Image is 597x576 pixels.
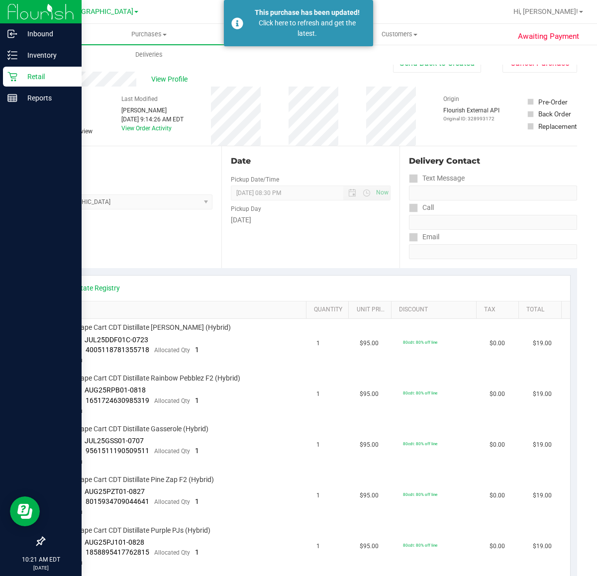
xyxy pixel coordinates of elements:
[60,283,120,293] a: View State Registry
[409,171,465,186] label: Text Message
[7,93,17,103] inline-svg: Reports
[316,440,320,450] span: 1
[195,346,199,354] span: 1
[17,49,77,61] p: Inventory
[154,397,190,404] span: Allocated Qty
[357,306,388,314] a: Unit Price
[17,92,77,104] p: Reports
[195,447,199,455] span: 1
[249,7,366,18] div: This purchase has been updated!
[538,97,568,107] div: Pre-Order
[17,71,77,83] p: Retail
[490,491,505,500] span: $0.00
[403,492,437,497] span: 80cdt: 80% off line
[121,106,184,115] div: [PERSON_NAME]
[122,50,176,59] span: Deliveries
[538,109,571,119] div: Back Order
[360,491,379,500] span: $95.00
[65,7,133,16] span: [GEOGRAPHIC_DATA]
[360,339,379,348] span: $95.00
[316,491,320,500] span: 1
[533,339,552,348] span: $19.00
[85,538,144,546] span: AUG25PJ101-0828
[57,323,231,332] span: FT 1g Vape Cart CDT Distillate [PERSON_NAME] (Hybrid)
[24,24,274,45] a: Purchases
[274,24,524,45] a: Customers
[533,491,552,500] span: $19.00
[195,497,199,505] span: 1
[533,542,552,551] span: $19.00
[403,441,437,446] span: 80cdt: 80% off line
[231,155,390,167] div: Date
[17,28,77,40] p: Inbound
[85,487,145,495] span: AUG25PZT01-0827
[151,74,191,85] span: View Profile
[533,440,552,450] span: $19.00
[195,548,199,556] span: 1
[484,306,515,314] a: Tax
[409,186,577,200] input: Format: (999) 999-9999
[360,542,379,551] span: $95.00
[154,347,190,354] span: Allocated Qty
[86,396,149,404] span: 1651724630985319
[513,7,578,15] span: Hi, [PERSON_NAME]!
[409,155,577,167] div: Delivery Contact
[85,437,144,445] span: JUL25GSS01-0707
[409,200,434,215] label: Call
[490,440,505,450] span: $0.00
[85,386,146,394] span: AUG25RPB01-0818
[443,95,459,103] label: Origin
[409,215,577,230] input: Format: (999) 999-9999
[24,30,274,39] span: Purchases
[443,115,499,122] p: Original ID: 328993172
[490,389,505,399] span: $0.00
[314,306,345,314] a: Quantity
[24,44,274,65] a: Deliveries
[121,95,158,103] label: Last Modified
[10,496,40,526] iframe: Resource center
[360,440,379,450] span: $95.00
[121,125,172,132] a: View Order Activity
[86,447,149,455] span: 9561511190509511
[249,18,366,39] div: Click here to refresh and get the latest.
[154,448,190,455] span: Allocated Qty
[518,31,579,42] span: Awaiting Payment
[443,106,499,122] div: Flourish External API
[86,497,149,505] span: 8015934709044641
[86,346,149,354] span: 4005118781355718
[403,543,437,548] span: 80cdt: 80% off line
[231,215,390,225] div: [DATE]
[538,121,577,131] div: Replacement
[195,396,199,404] span: 1
[316,389,320,399] span: 1
[490,339,505,348] span: $0.00
[4,564,77,572] p: [DATE]
[154,549,190,556] span: Allocated Qty
[4,555,77,564] p: 10:21 AM EDT
[316,339,320,348] span: 1
[59,306,302,314] a: SKU
[409,230,439,244] label: Email
[403,340,437,345] span: 80cdt: 80% off line
[526,306,557,314] a: Total
[360,389,379,399] span: $95.00
[403,390,437,395] span: 80cdt: 80% off line
[121,115,184,124] div: [DATE] 9:14:26 AM EDT
[231,204,261,213] label: Pickup Day
[275,30,524,39] span: Customers
[316,542,320,551] span: 1
[57,424,208,434] span: FT 1g Vape Cart CDT Distillate Gasserole (Hybrid)
[57,374,240,383] span: FT 1g Vape Cart CDT Distillate Rainbow Pebblez F2 (Hybrid)
[399,306,472,314] a: Discount
[490,542,505,551] span: $0.00
[533,389,552,399] span: $19.00
[44,155,212,167] div: Location
[154,498,190,505] span: Allocated Qty
[7,72,17,82] inline-svg: Retail
[57,526,210,535] span: FT 1g Vape Cart CDT Distillate Purple PJs (Hybrid)
[57,475,214,484] span: FT 1g Vape Cart CDT Distillate Pine Zap F2 (Hybrid)
[231,175,279,184] label: Pickup Date/Time
[7,29,17,39] inline-svg: Inbound
[7,50,17,60] inline-svg: Inventory
[85,336,148,344] span: JUL25DDF01C-0723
